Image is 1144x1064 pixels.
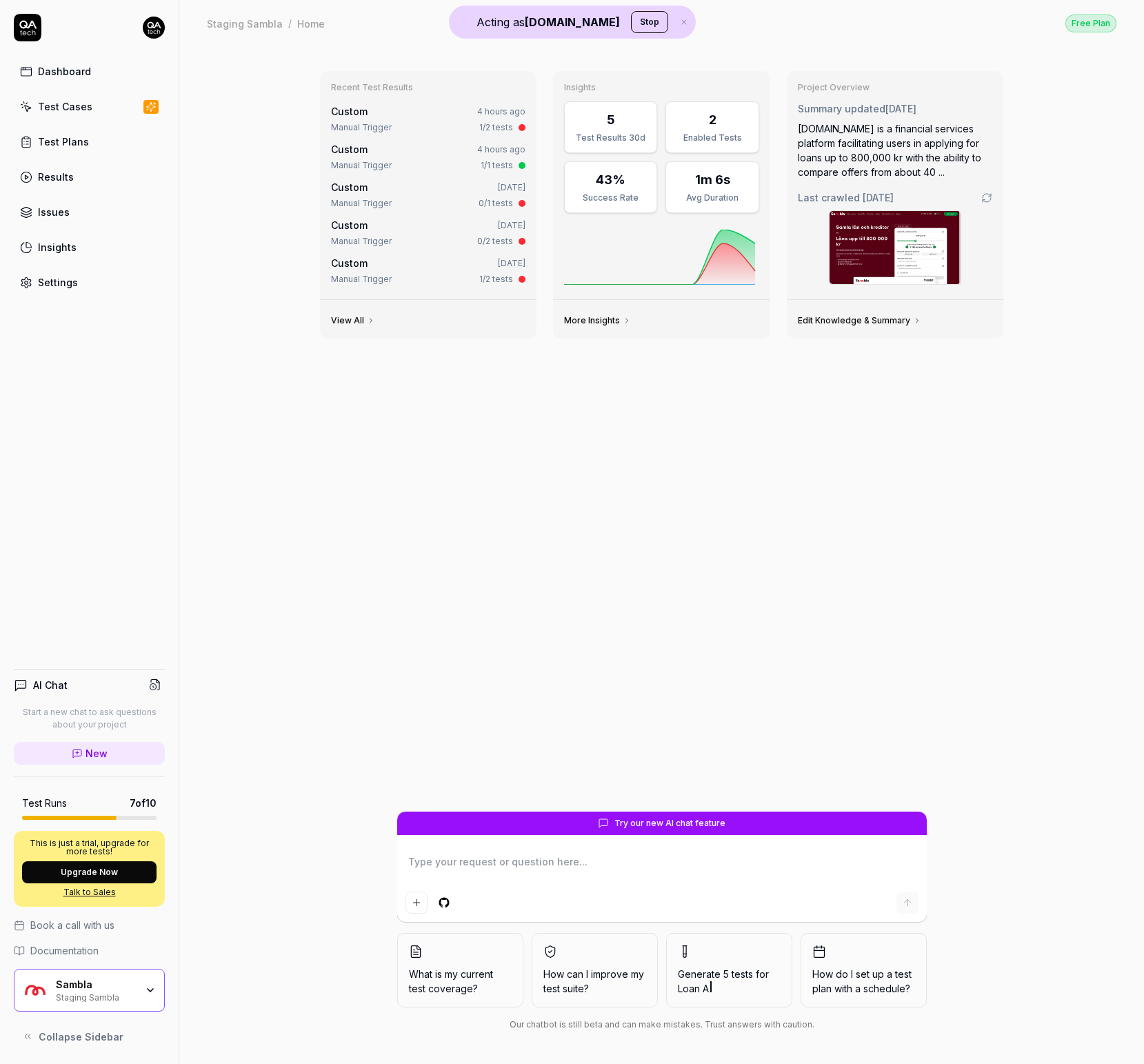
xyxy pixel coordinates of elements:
[573,192,648,204] div: Success Rate
[331,273,392,285] div: Manual Trigger
[207,17,283,30] div: Staging Sambla
[798,190,894,205] span: Last crawled
[14,969,165,1012] button: Sambla LogoSamblaStaging Sambla
[631,11,668,33] button: Stop
[328,139,529,174] a: Custom4 hours agoManual Trigger1/1 tests
[1065,14,1116,32] button: Free Plan
[130,796,157,810] span: 7 of 10
[498,182,525,192] time: [DATE]
[14,163,165,190] a: Results
[614,817,725,830] span: Try our new AI chat feature
[331,197,392,210] div: Manual Trigger
[479,121,513,134] div: 1/2 tests
[481,159,513,172] div: 1/1 tests
[666,933,792,1007] button: Generate 5 tests forLoan A
[678,983,709,994] span: Loan A
[56,978,136,991] div: Sambla
[798,121,993,179] div: [DOMAIN_NAME] is a financial services platform facilitating users in applying for loans up to 800...
[331,106,368,117] span: Custom
[14,234,165,261] a: Insights
[830,211,961,284] img: Screenshot
[14,742,165,765] a: New
[331,143,368,155] span: Custom
[331,82,526,93] h3: Recent Test Results
[30,943,99,958] span: Documentation
[397,1018,927,1031] div: Our chatbot is still beta and can make mistakes. Trust answers with caution.
[885,103,916,114] time: [DATE]
[798,103,885,114] span: Summary updated
[532,933,658,1007] button: How can I improve my test suite?
[30,918,114,932] span: Book a call with us
[812,967,915,996] span: How do I set up a test plan with a schedule?
[22,839,157,856] p: This is just a trial, upgrade for more tests!
[477,106,525,117] time: 4 hours ago
[14,58,165,85] a: Dashboard
[14,128,165,155] a: Test Plans
[14,918,165,932] a: Book a call with us
[709,110,716,129] div: 2
[14,199,165,225] a: Issues
[331,159,392,172] div: Manual Trigger
[14,706,165,731] p: Start a new chat to ask questions about your project
[596,170,625,189] div: 43%
[498,258,525,268] time: [DATE]
[981,192,992,203] a: Go to crawling settings
[38,99,92,114] div: Test Cases
[573,132,648,144] div: Test Results 30d
[38,64,91,79] div: Dashboard
[14,269,165,296] a: Settings
[288,17,292,30] div: /
[328,253,529,288] a: Custom[DATE]Manual Trigger1/2 tests
[543,967,646,996] span: How can I improve my test suite?
[23,978,48,1003] img: Sambla Logo
[14,943,165,958] a: Documentation
[38,275,78,290] div: Settings
[22,861,157,883] button: Upgrade Now
[38,134,89,149] div: Test Plans
[143,17,165,39] img: 7ccf6c19-61ad-4a6c-8811-018b02a1b829.jpg
[39,1030,123,1044] span: Collapse Sidebar
[801,933,927,1007] button: How do I set up a test plan with a schedule?
[405,892,428,914] button: Add attachment
[607,110,615,129] div: 5
[1065,14,1116,32] div: Free Plan
[331,257,368,269] span: Custom
[479,197,513,210] div: 0/1 tests
[477,235,513,248] div: 0/2 tests
[409,967,512,996] span: What is my current test coverage?
[328,215,529,250] a: Custom[DATE]Manual Trigger0/2 tests
[22,886,157,899] a: Talk to Sales
[331,219,368,231] span: Custom
[798,315,921,326] a: Edit Knowledge & Summary
[297,17,325,30] div: Home
[564,82,759,93] h3: Insights
[695,170,730,189] div: 1m 6s
[22,797,67,810] h5: Test Runs
[33,678,68,692] h4: AI Chat
[678,967,781,996] span: Generate 5 tests for
[674,132,750,144] div: Enabled Tests
[38,205,70,219] div: Issues
[479,273,513,285] div: 1/2 tests
[331,181,368,193] span: Custom
[86,746,108,761] span: New
[674,192,750,204] div: Avg Duration
[38,240,77,254] div: Insights
[38,170,74,184] div: Results
[798,82,993,93] h3: Project Overview
[477,144,525,154] time: 4 hours ago
[331,315,375,326] a: View All
[328,177,529,212] a: Custom[DATE]Manual Trigger0/1 tests
[14,93,165,120] a: Test Cases
[564,315,631,326] a: More Insights
[14,1023,165,1050] button: Collapse Sidebar
[498,220,525,230] time: [DATE]
[397,933,523,1007] button: What is my current test coverage?
[331,121,392,134] div: Manual Trigger
[863,192,894,203] time: [DATE]
[56,991,136,1002] div: Staging Sambla
[331,235,392,248] div: Manual Trigger
[328,101,529,137] a: Custom4 hours agoManual Trigger1/2 tests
